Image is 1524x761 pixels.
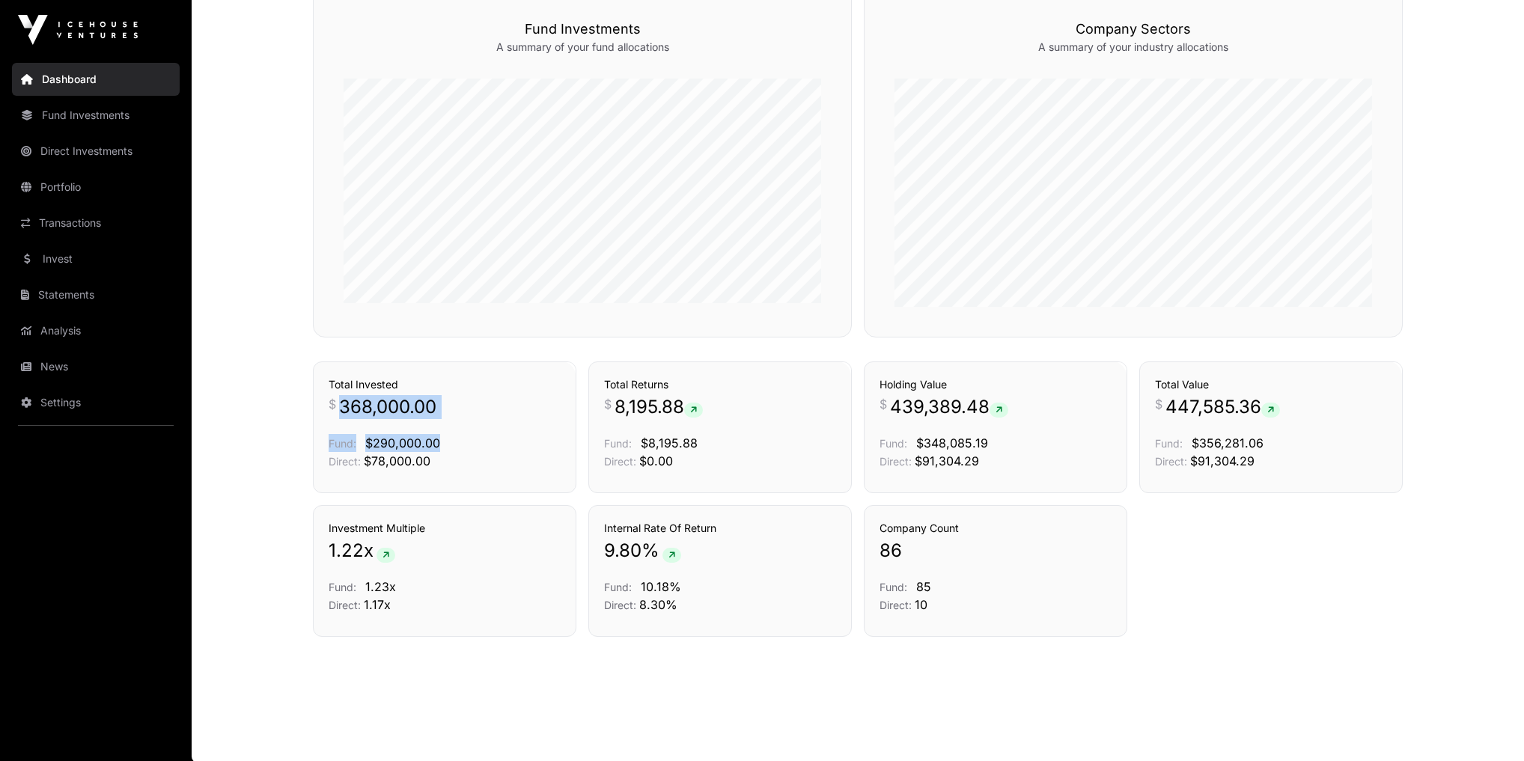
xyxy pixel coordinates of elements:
span: Direct: [604,455,636,468]
span: 8.30% [639,597,677,612]
a: Portfolio [12,171,180,204]
span: $ [604,395,612,413]
span: Fund: [880,581,907,593]
span: Fund: [880,437,907,450]
h3: Holding Value [880,377,1112,392]
span: $91,304.29 [1190,453,1255,468]
span: % [641,539,659,563]
span: Direct: [880,599,912,611]
span: 1.17x [364,597,391,612]
span: 10 [915,597,927,612]
span: Fund: [1155,437,1183,450]
h3: Total Returns [604,377,836,392]
span: $290,000.00 [365,435,440,450]
iframe: Chat Widget [1449,689,1524,761]
span: $78,000.00 [364,453,430,468]
span: Fund: [604,437,632,450]
span: 447,585.36 [1165,395,1280,419]
span: $ [880,395,887,413]
a: Settings [12,386,180,419]
span: 368,000.00 [339,395,436,419]
span: 85 [916,579,931,594]
a: News [12,350,180,383]
span: $356,281.06 [1192,435,1264,450]
span: Direct: [329,455,361,468]
span: Direct: [880,455,912,468]
h3: Total Value [1155,377,1387,392]
h3: Company Count [880,521,1112,536]
span: 8,195.88 [615,395,703,419]
h3: Company Sectors [894,19,1372,40]
span: $0.00 [639,453,673,468]
h3: Investment Multiple [329,521,561,536]
h3: Total Invested [329,377,561,392]
span: 1.22 [329,539,364,563]
span: 439,389.48 [890,395,1008,419]
a: Direct Investments [12,135,180,168]
span: 86 [880,539,902,563]
a: Transactions [12,207,180,239]
span: Fund: [329,581,356,593]
span: $8,195.88 [641,435,698,450]
span: $ [1155,395,1162,413]
span: Direct: [1155,455,1187,468]
h3: Internal Rate Of Return [604,521,836,536]
span: $ [329,395,336,413]
span: $91,304.29 [915,453,979,468]
span: $348,085.19 [916,435,988,450]
a: Fund Investments [12,99,180,132]
span: Fund: [329,437,356,450]
span: 9.80 [604,539,641,563]
p: A summary of your industry allocations [894,40,1372,55]
span: x [364,539,374,563]
a: Statements [12,278,180,311]
p: A summary of your fund allocations [344,40,821,55]
h3: Fund Investments [344,19,821,40]
img: Icehouse Ventures Logo [18,15,138,45]
span: 10.18% [641,579,681,594]
span: Fund: [604,581,632,593]
a: Dashboard [12,63,180,96]
span: Direct: [604,599,636,611]
a: Invest [12,242,180,275]
span: Direct: [329,599,361,611]
span: 1.23x [365,579,396,594]
a: Analysis [12,314,180,347]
